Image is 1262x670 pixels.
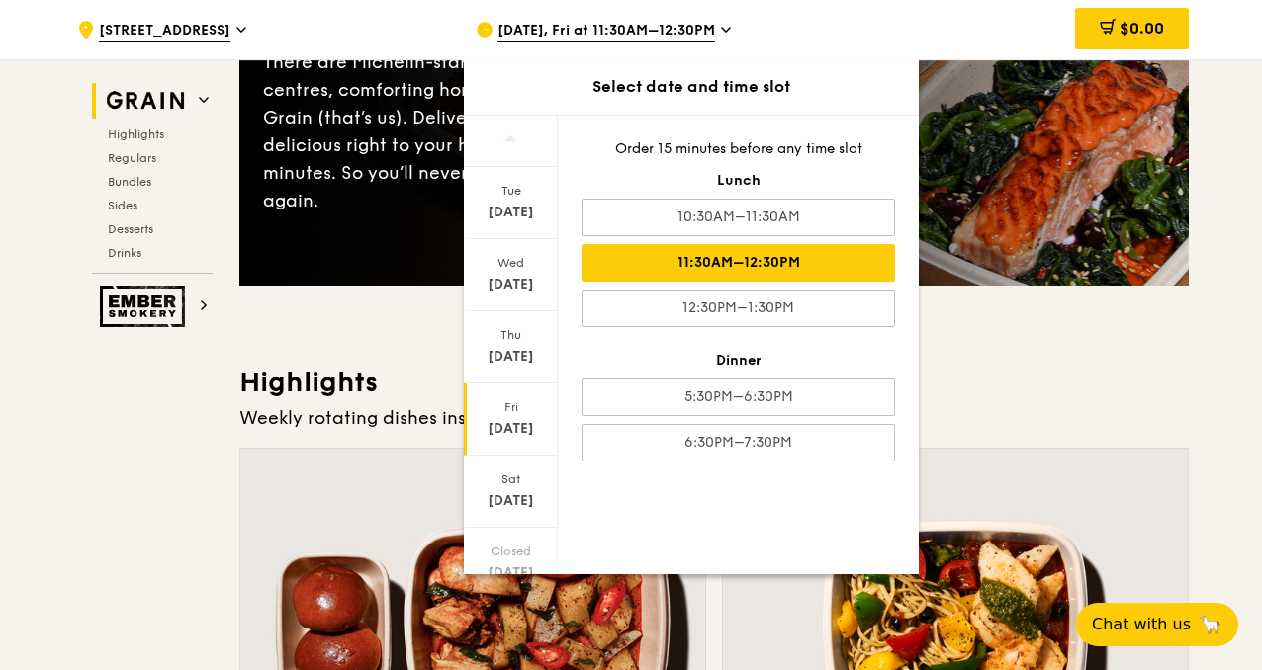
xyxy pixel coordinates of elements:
[582,378,895,416] div: 5:30PM–6:30PM
[1076,603,1238,646] button: Chat with us🦙
[239,365,1189,400] h3: Highlights
[467,563,555,583] div: [DATE]
[239,404,1189,432] div: Weekly rotating dishes inspired by flavours from around the world.
[467,399,555,415] div: Fri
[108,127,164,141] span: Highlights
[108,222,153,236] span: Desserts
[582,290,895,327] div: 12:30PM–1:30PM
[1199,613,1222,636] span: 🦙
[582,351,895,371] div: Dinner
[467,327,555,343] div: Thu
[582,139,895,159] div: Order 15 minutes before any time slot
[108,199,137,212] span: Sides
[467,203,555,222] div: [DATE]
[467,419,555,439] div: [DATE]
[582,244,895,282] div: 11:30AM–12:30PM
[1092,613,1191,636] span: Chat with us
[1120,19,1164,38] span: $0.00
[467,544,555,559] div: Closed
[582,424,895,461] div: 6:30PM–7:30PM
[108,151,156,165] span: Regulars
[99,21,230,42] span: [STREET_ADDRESS]
[100,286,191,327] img: Ember Smokery web logo
[467,347,555,367] div: [DATE]
[263,48,714,214] div: There are Michelin-star restaurants, hawker centres, comforting home-cooked classics… and Grain (...
[582,199,895,236] div: 10:30AM–11:30AM
[467,471,555,487] div: Sat
[582,171,895,191] div: Lunch
[467,183,555,199] div: Tue
[467,255,555,271] div: Wed
[100,83,191,119] img: Grain web logo
[497,21,715,42] span: [DATE], Fri at 11:30AM–12:30PM
[108,175,151,189] span: Bundles
[467,275,555,294] div: [DATE]
[464,75,919,99] div: Select date and time slot
[467,491,555,511] div: [DATE]
[108,246,141,260] span: Drinks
